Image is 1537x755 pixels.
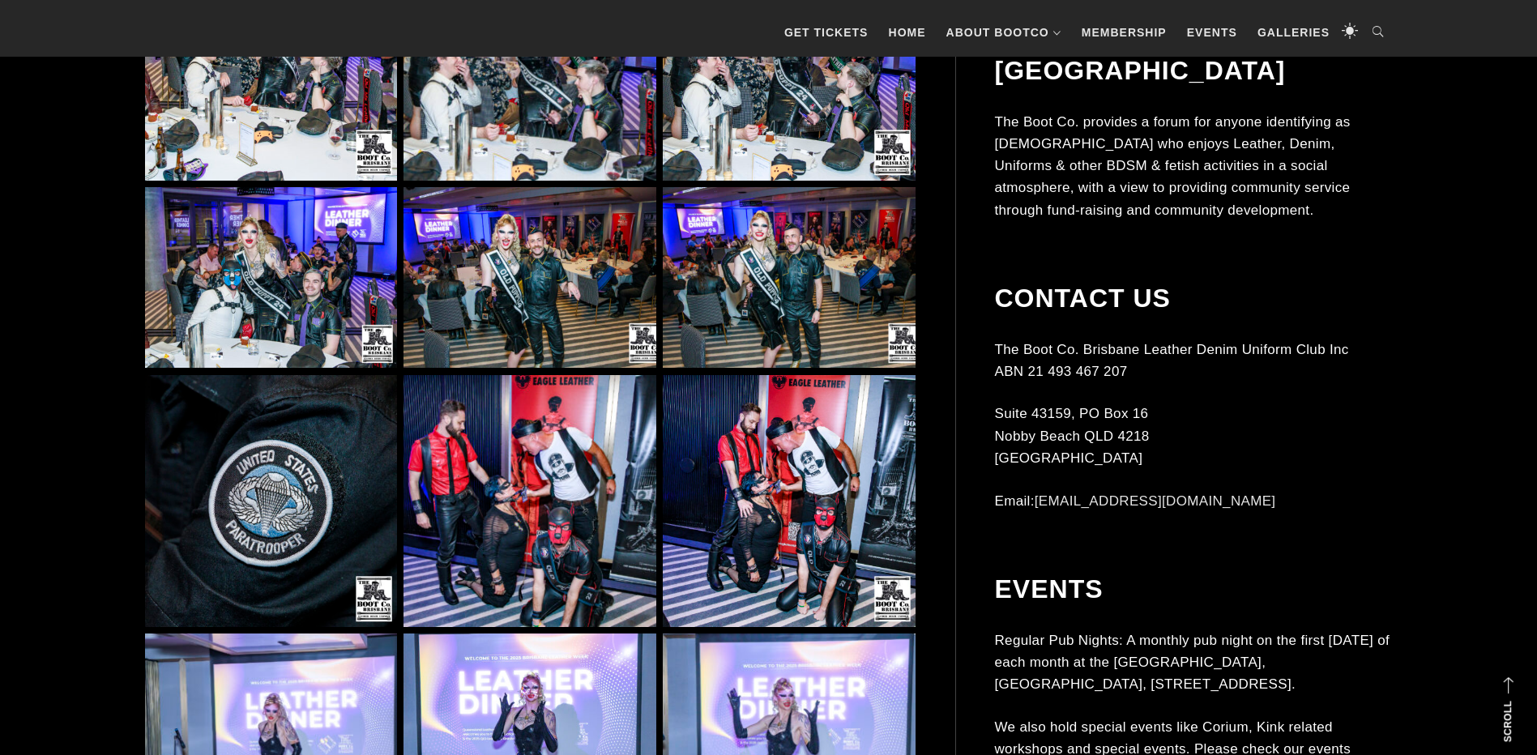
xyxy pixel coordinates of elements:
[1035,493,1276,509] a: [EMAIL_ADDRESS][DOMAIN_NAME]
[1074,8,1175,57] a: Membership
[776,8,877,57] a: GET TICKETS
[1502,701,1514,742] strong: Scroll
[995,574,1392,604] h2: Events
[1249,8,1338,57] a: Galleries
[995,629,1392,696] p: Regular Pub Nights: A monthly pub night on the first [DATE] of each month at the [GEOGRAPHIC_DATA...
[938,8,1069,57] a: About BootCo
[995,403,1392,469] p: Suite 43159, PO Box 16 Nobby Beach QLD 4218 [GEOGRAPHIC_DATA]
[995,283,1392,314] h2: Contact Us
[881,8,934,57] a: Home
[995,111,1392,221] p: The Boot Co. provides a forum for anyone identifying as [DEMOGRAPHIC_DATA] who enjoys Leather, De...
[995,339,1392,382] p: The Boot Co. Brisbane Leather Denim Uniform Club Inc ABN 21 493 467 207
[995,490,1392,512] p: Email:
[1179,8,1245,57] a: Events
